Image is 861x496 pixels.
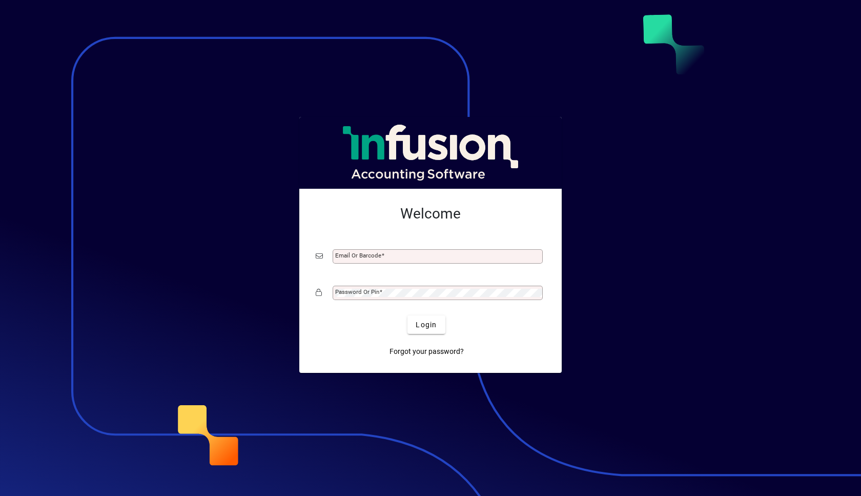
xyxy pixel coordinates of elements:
h2: Welcome [316,205,545,223]
span: Login [416,320,437,330]
a: Forgot your password? [385,342,468,361]
mat-label: Email or Barcode [335,252,381,259]
span: Forgot your password? [389,346,464,357]
button: Login [407,315,445,334]
mat-label: Password or Pin [335,288,379,295]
